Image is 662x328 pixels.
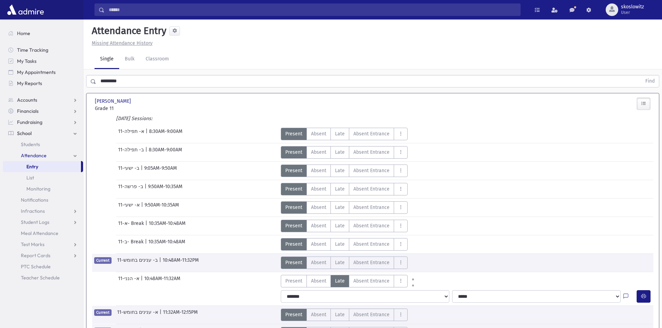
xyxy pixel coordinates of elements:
[3,239,83,250] a: Test Marks
[145,201,179,214] span: 9:50AM-10:35AM
[145,220,149,232] span: |
[281,201,408,214] div: AttTypes
[163,256,199,269] span: 10:48AM-11:32PM
[408,280,418,286] a: All Later
[17,130,32,136] span: School
[641,75,659,87] button: Find
[3,217,83,228] a: Student Logs
[3,228,83,239] a: Meal Attendance
[311,167,326,174] span: Absent
[353,241,390,248] span: Absent Entrance
[118,165,141,177] span: 11-ב- ישעי
[281,220,408,232] div: AttTypes
[3,78,83,89] a: My Reports
[285,149,302,156] span: Present
[141,275,144,287] span: |
[281,275,418,287] div: AttTypes
[141,201,145,214] span: |
[6,3,46,17] img: AdmirePro
[621,4,644,10] span: skoslowitz
[21,230,58,236] span: Meal Attendance
[145,183,148,195] span: |
[94,257,112,264] span: Current
[3,94,83,106] a: Accounts
[105,3,520,16] input: Search
[281,128,408,140] div: AttTypes
[285,185,302,193] span: Present
[17,30,30,36] span: Home
[3,150,83,161] a: Attendance
[117,256,159,269] span: 11-ב- ענינים בחומש
[353,204,390,211] span: Absent Entrance
[335,130,345,137] span: Late
[89,25,166,37] h5: Attendance Entry
[118,146,145,159] span: 11-ב- תפילה
[3,28,83,39] a: Home
[118,183,145,195] span: 11-ב- פרשה
[118,201,141,214] span: 11-א- ישעי
[3,161,81,172] a: Entry
[3,205,83,217] a: Infractions
[353,149,390,156] span: Absent Entrance
[3,56,83,67] a: My Tasks
[281,309,408,321] div: AttTypes
[281,256,408,269] div: AttTypes
[281,165,408,177] div: AttTypes
[311,149,326,156] span: Absent
[3,172,83,183] a: List
[335,204,345,211] span: Late
[311,259,326,266] span: Absent
[335,167,345,174] span: Late
[118,238,145,251] span: 11-ב- Break
[335,185,345,193] span: Late
[281,183,408,195] div: AttTypes
[17,97,37,103] span: Accounts
[353,277,390,285] span: Absent Entrance
[26,186,50,192] span: Monitoring
[311,277,326,285] span: Absent
[3,272,83,283] a: Teacher Schedule
[3,128,83,139] a: School
[408,275,418,280] a: All Prior
[149,220,186,232] span: 10:35AM-10:48AM
[17,47,48,53] span: Time Tracking
[21,219,49,225] span: Student Logs
[26,175,34,181] span: List
[285,241,302,248] span: Present
[17,108,39,114] span: Financials
[285,204,302,211] span: Present
[89,40,153,46] a: Missing Attendance History
[281,146,408,159] div: AttTypes
[118,220,145,232] span: 11-א- Break
[311,204,326,211] span: Absent
[3,194,83,205] a: Notifications
[149,146,182,159] span: 8:30AM-9:00AM
[3,183,83,194] a: Monitoring
[311,311,326,318] span: Absent
[335,311,345,318] span: Late
[3,139,83,150] a: Students
[3,261,83,272] a: PTC Schedule
[149,128,182,140] span: 8:30AM-9:00AM
[118,275,141,287] span: 11-א- הנני
[141,165,144,177] span: |
[21,252,50,259] span: Report Cards
[335,222,345,229] span: Late
[335,241,345,248] span: Late
[285,167,302,174] span: Present
[311,130,326,137] span: Absent
[3,106,83,117] a: Financials
[17,69,56,75] span: My Appointments
[335,149,345,156] span: Late
[3,44,83,56] a: Time Tracking
[285,311,302,318] span: Present
[26,163,38,170] span: Entry
[311,222,326,229] span: Absent
[118,128,146,140] span: 11-א- תפילה
[145,146,149,159] span: |
[117,309,160,321] span: 11-א- ענינים בחומש
[3,67,83,78] a: My Appointments
[95,105,182,112] span: Grade 11
[95,98,132,105] span: [PERSON_NAME]
[353,311,390,318] span: Absent Entrance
